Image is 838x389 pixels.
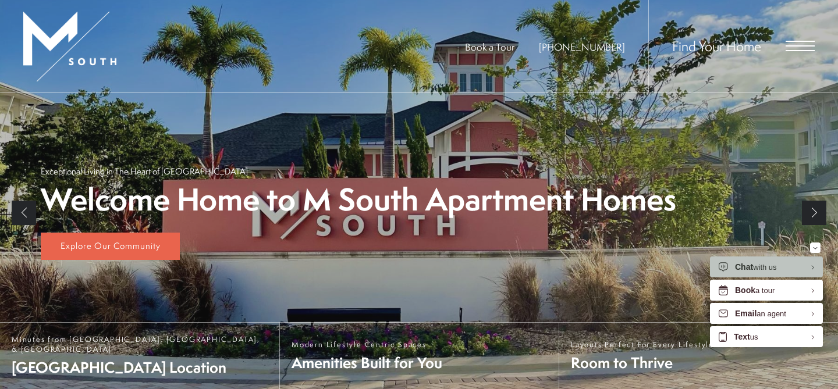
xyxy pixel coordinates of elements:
[41,165,248,177] p: Exceptional Living in The Heart of [GEOGRAPHIC_DATA]
[12,334,268,354] span: Minutes from [GEOGRAPHIC_DATA], [GEOGRAPHIC_DATA], & [GEOGRAPHIC_DATA]
[539,40,625,53] a: Call Us at 813-570-8014
[465,40,514,53] a: Book a Tour
[786,41,815,51] button: Open Menu
[41,233,180,260] a: Explore Our Community
[559,323,838,389] a: Layouts Perfect For Every Lifestyle
[12,201,36,225] a: Previous
[571,352,714,373] span: Room to Thrive
[292,340,442,349] span: Modern Lifestyle Centric Spaces
[23,12,116,81] img: MSouth
[292,352,442,373] span: Amenities Built for You
[539,40,625,53] span: [PHONE_NUMBER]
[571,340,714,349] span: Layouts Perfect For Every Lifestyle
[672,37,761,55] a: Find Your Home
[61,240,161,252] span: Explore Our Community
[802,201,826,225] a: Next
[41,183,676,216] p: Welcome Home to M South Apartment Homes
[12,357,268,377] span: [GEOGRAPHIC_DATA] Location
[279,323,559,389] a: Modern Lifestyle Centric Spaces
